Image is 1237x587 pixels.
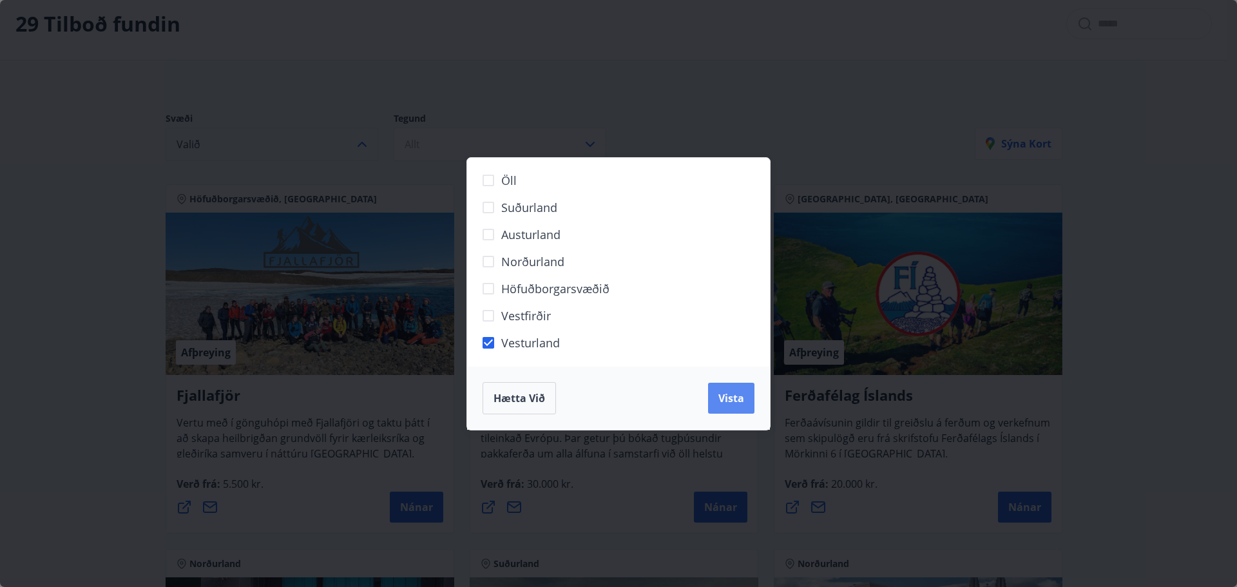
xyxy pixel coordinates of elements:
span: Höfuðborgarsvæðið [501,280,609,297]
span: Öll [501,172,517,189]
span: Austurland [501,226,561,243]
span: Vestfirðir [501,307,551,324]
span: Vista [718,391,744,405]
button: Vista [708,383,754,414]
span: Vesturland [501,334,560,351]
span: Suðurland [501,199,557,216]
button: Hætta við [483,382,556,414]
span: Norðurland [501,253,564,270]
span: Hætta við [494,391,545,405]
